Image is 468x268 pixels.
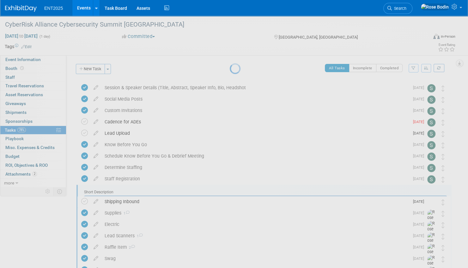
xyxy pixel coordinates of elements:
p: See Exhibitor kit for forms and charges via Resort, add CC & return labels Fax info to Resort [4,3,358,15]
span: ENT2025 [44,6,63,11]
img: Rose Bodin [421,3,449,10]
body: Rich Text Area. Press ALT-0 for help. [3,3,358,15]
img: ExhibitDay [5,5,37,12]
a: Search [383,3,412,14]
span: Search [392,6,406,11]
